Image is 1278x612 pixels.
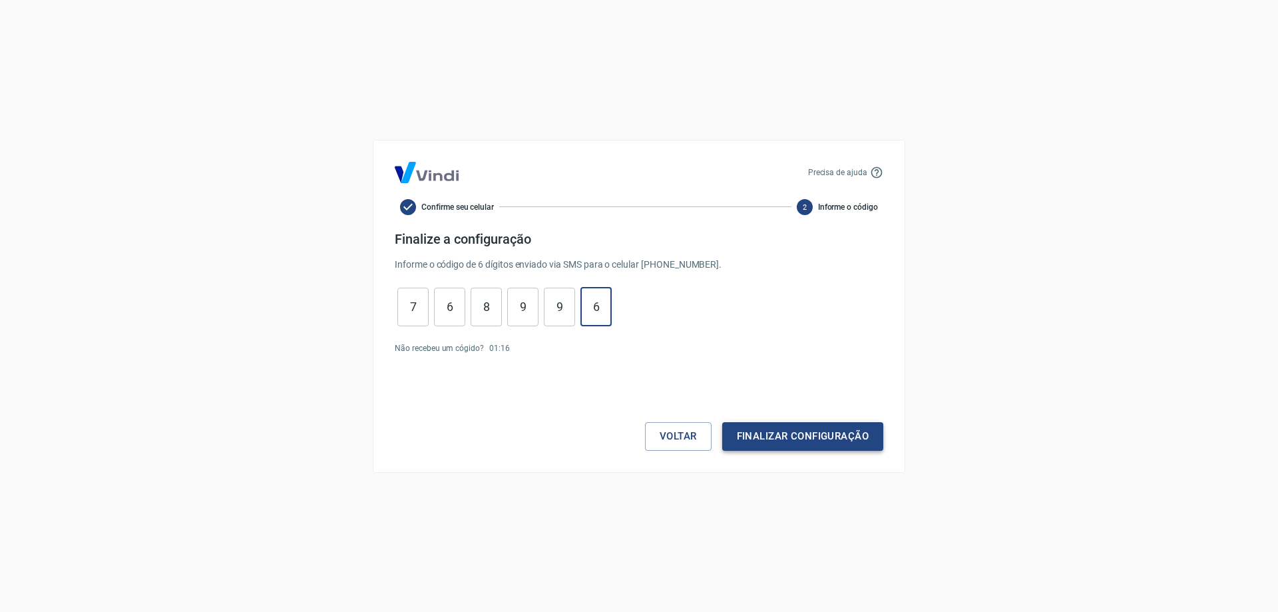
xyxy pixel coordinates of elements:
h4: Finalize a configuração [395,231,883,247]
p: Precisa de ajuda [808,166,867,178]
span: Confirme seu celular [421,201,494,213]
p: 01 : 16 [489,342,510,354]
span: Informe o código [818,201,878,213]
p: Informe o código de 6 dígitos enviado via SMS para o celular [PHONE_NUMBER] . [395,258,883,272]
button: Finalizar configuração [722,422,883,450]
p: Não recebeu um cógido? [395,342,484,354]
img: Logo Vind [395,162,459,183]
text: 2 [803,202,807,211]
button: Voltar [645,422,712,450]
